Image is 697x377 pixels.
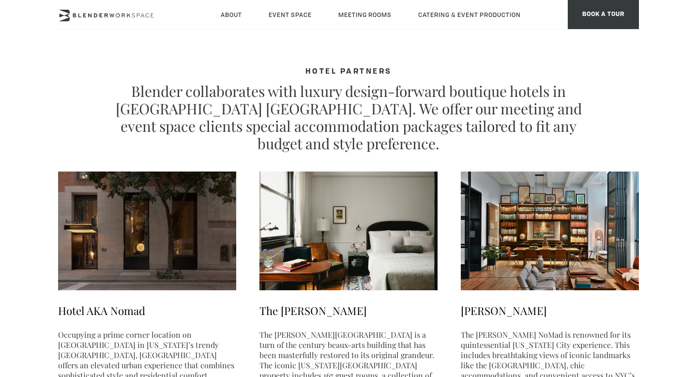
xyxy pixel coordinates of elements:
[461,303,639,318] h3: [PERSON_NAME]
[259,303,438,318] h3: The [PERSON_NAME]
[259,172,438,290] img: thened-room-1300x867.jpg
[461,283,639,318] a: [PERSON_NAME]
[58,303,236,318] h3: Hotel AKA Nomad
[461,172,639,290] img: Arlo-NoMad-12-Studio-3-1300x1040.jpg
[106,68,591,77] h4: HOTEL PARTNERS
[106,82,591,152] p: Blender collaborates with luxury design-forward boutique hotels in [GEOGRAPHIC_DATA] [GEOGRAPHIC_...
[58,172,236,290] img: aka-nomad-01-1300x867.jpg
